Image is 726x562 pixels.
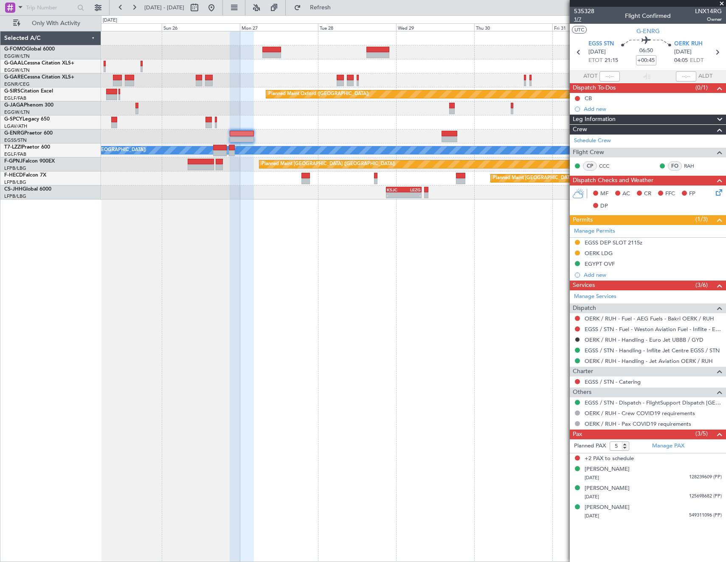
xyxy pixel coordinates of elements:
span: Only With Activity [22,20,90,26]
span: 04:05 [674,56,688,65]
div: Thu 30 [474,23,552,31]
a: F-HECDFalcon 7X [4,173,46,178]
div: Flight Confirmed [625,11,671,20]
div: [PERSON_NAME] [585,484,630,493]
a: EGGW/LTN [4,109,30,115]
div: - [404,193,421,198]
span: Services [573,281,595,290]
span: [DATE] [588,48,606,56]
span: 1/7 [574,16,594,23]
div: Add new [584,271,722,278]
span: F-GPNJ [4,159,23,164]
span: 21:15 [605,56,618,65]
a: EGGW/LTN [4,67,30,73]
span: Dispatch Checks and Weather [573,176,653,185]
span: FFC [665,190,675,198]
div: CP [583,161,597,171]
div: CB [585,95,592,102]
a: G-GARECessna Citation XLS+ [4,75,74,80]
div: EGYPT OVF [585,260,615,267]
span: G-FOMO [4,47,26,52]
div: [DATE] [103,17,117,24]
span: Dispatch [573,303,596,313]
a: EGSS / STN - Catering [585,378,641,385]
span: [DATE] [674,48,692,56]
span: [DATE] - [DATE] [144,4,184,11]
a: OERK / RUH - Pax COVID19 requirements [585,420,691,427]
a: OERK / RUH - Crew COVID19 requirements [585,410,695,417]
a: LFPB/LBG [4,179,26,185]
button: Only With Activity [9,17,92,30]
a: G-ENRGPraetor 600 [4,131,53,136]
span: T7-LZZI [4,145,22,150]
a: EGGW/LTN [4,53,30,59]
span: 128239609 (PP) [689,474,722,481]
span: (3/6) [695,281,708,289]
span: OERK RUH [674,40,703,48]
a: LGAV/ATH [4,123,27,129]
a: CCC [599,162,618,170]
span: Crew [573,125,587,135]
span: ATOT [583,72,597,81]
a: LFPB/LBG [4,165,26,171]
span: 535328 [574,7,594,16]
a: EGSS/STN [4,137,27,143]
div: - [387,193,404,198]
span: [DATE] [585,494,599,500]
span: (3/5) [695,429,708,438]
div: LEZG [404,187,421,192]
span: LNX14RG [695,7,722,16]
a: EGSS / STN - Dispatch - FlightSupport Dispatch [GEOGRAPHIC_DATA] [585,399,722,406]
a: OERK / RUH - Handling - Jet Aviation OERK / RUH [585,357,713,365]
span: [DATE] [585,513,599,519]
span: [DATE] [585,475,599,481]
span: Refresh [303,5,338,11]
a: EGSS / STN - Fuel - Weston Aviation Fuel - Inflite - EGSS / STN [585,326,722,333]
a: EGLF/FAB [4,151,26,157]
span: G-ENRG [636,27,660,36]
a: G-FOMOGlobal 6000 [4,47,55,52]
div: OERK LDG [585,250,613,257]
span: ALDT [698,72,712,81]
span: Others [573,388,591,397]
span: Dispatch To-Dos [573,83,616,93]
span: Leg Information [573,115,616,124]
span: ETOT [588,56,602,65]
div: Tue 28 [318,23,396,31]
span: G-ENRG [4,131,24,136]
a: CS-JHHGlobal 6000 [4,187,51,192]
span: MF [600,190,608,198]
span: 06:50 [639,47,653,55]
span: G-SPCY [4,117,23,122]
button: Refresh [290,1,341,14]
span: ELDT [690,56,703,65]
div: Planned Maint [GEOGRAPHIC_DATA] ([GEOGRAPHIC_DATA]) [262,158,395,171]
span: Permits [573,215,593,225]
a: Schedule Crew [574,137,611,145]
label: Planned PAX [574,442,606,450]
div: [PERSON_NAME] [585,465,630,474]
span: G-SIRS [4,89,20,94]
div: Wed 29 [396,23,474,31]
div: Add new [584,105,722,112]
div: Mon 27 [240,23,318,31]
a: OERK / RUH - Fuel - AEG Fuels - Bakri OERK / RUH [585,315,714,322]
a: G-SIRSCitation Excel [4,89,53,94]
span: Owner [695,16,722,23]
div: Sat 25 [84,23,162,31]
a: G-JAGAPhenom 300 [4,103,53,108]
a: Manage PAX [652,442,684,450]
a: T7-LZZIPraetor 600 [4,145,50,150]
input: Trip Number [26,1,75,14]
div: KSJC [387,187,404,192]
span: CR [644,190,651,198]
a: RAH [684,162,703,170]
input: --:-- [599,71,620,81]
span: +2 PAX to schedule [585,455,634,463]
div: EGSS DEP SLOT 2115z [585,239,642,246]
span: G-GAAL [4,61,24,66]
a: Manage Permits [574,227,615,236]
span: AC [622,190,630,198]
span: Pax [573,430,582,439]
a: LFPB/LBG [4,193,26,200]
